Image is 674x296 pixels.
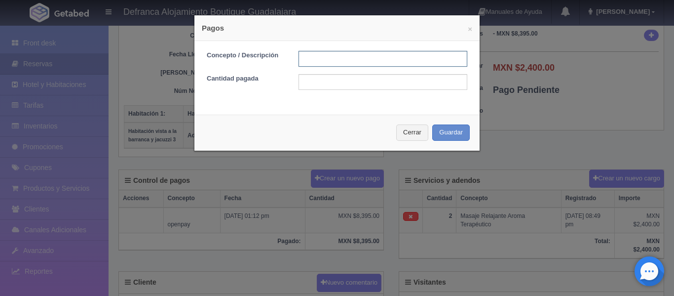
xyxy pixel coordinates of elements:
button: Guardar [432,125,470,141]
label: Concepto / Descripción [199,51,291,60]
h4: Pagos [202,23,472,33]
button: Cerrar [396,125,428,141]
label: Cantidad pagada [199,74,291,84]
button: × [468,25,472,33]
